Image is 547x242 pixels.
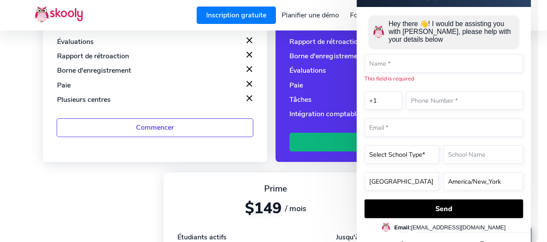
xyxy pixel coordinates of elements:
a: Commencer [57,118,253,137]
div: Rapport de rétroaction [57,51,129,61]
div: Étudiants actifs [177,232,227,242]
div: Prime [177,183,374,195]
a: Planifier une démo [276,8,345,22]
span: / mois [285,203,306,214]
div: Plusieurs centres [57,95,110,104]
span: $149 [245,198,282,218]
a: Inscription gratuite [197,7,276,24]
img: Skooly [35,6,83,23]
div: Évaluations [57,37,93,47]
div: Paie [57,81,70,90]
div: Borne d'enregistrement [57,66,131,75]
